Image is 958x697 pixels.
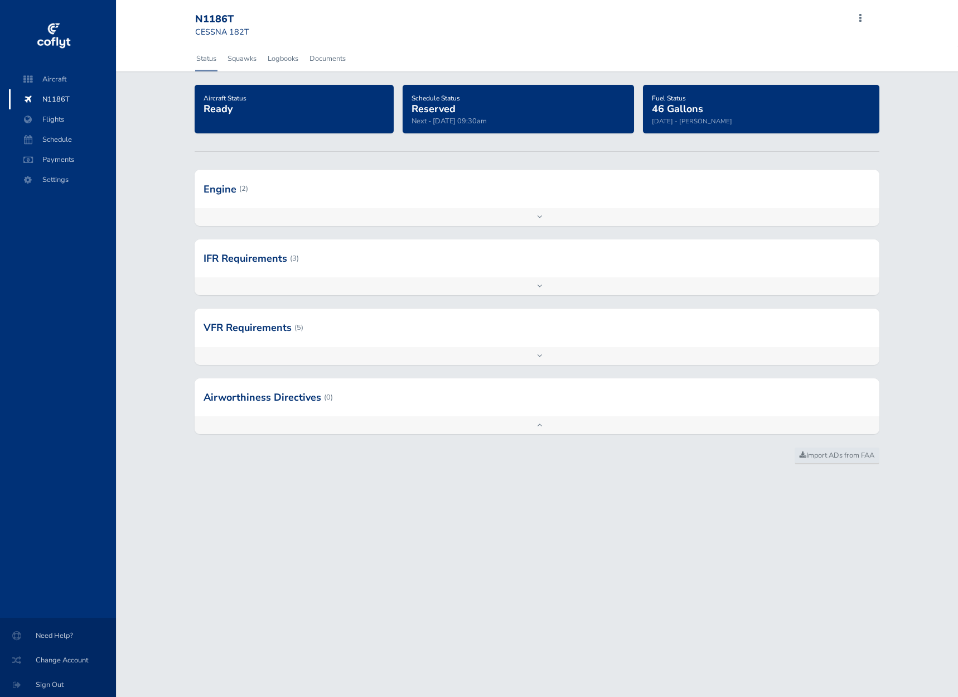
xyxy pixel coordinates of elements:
[20,150,105,170] span: Payments
[204,102,233,116] span: Ready
[195,26,249,37] small: CESSNA 182T
[13,675,103,695] span: Sign Out
[795,448,879,464] a: Import ADs from FAA
[652,117,732,126] small: [DATE] - [PERSON_NAME]
[195,46,217,71] a: Status
[412,90,460,116] a: Schedule StatusReserved
[652,94,686,103] span: Fuel Status
[13,650,103,670] span: Change Account
[20,109,105,129] span: Flights
[20,69,105,89] span: Aircraft
[20,89,105,109] span: N1186T
[800,450,874,460] span: Import ADs from FAA
[20,129,105,150] span: Schedule
[13,626,103,646] span: Need Help?
[267,46,299,71] a: Logbooks
[652,102,703,116] span: 46 Gallons
[35,20,72,53] img: coflyt logo
[412,102,456,116] span: Reserved
[308,46,347,71] a: Documents
[204,94,246,103] span: Aircraft Status
[226,46,258,71] a: Squawks
[195,13,275,26] div: N1186T
[412,116,487,126] span: Next - [DATE] 09:30am
[412,94,460,103] span: Schedule Status
[20,170,105,190] span: Settings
